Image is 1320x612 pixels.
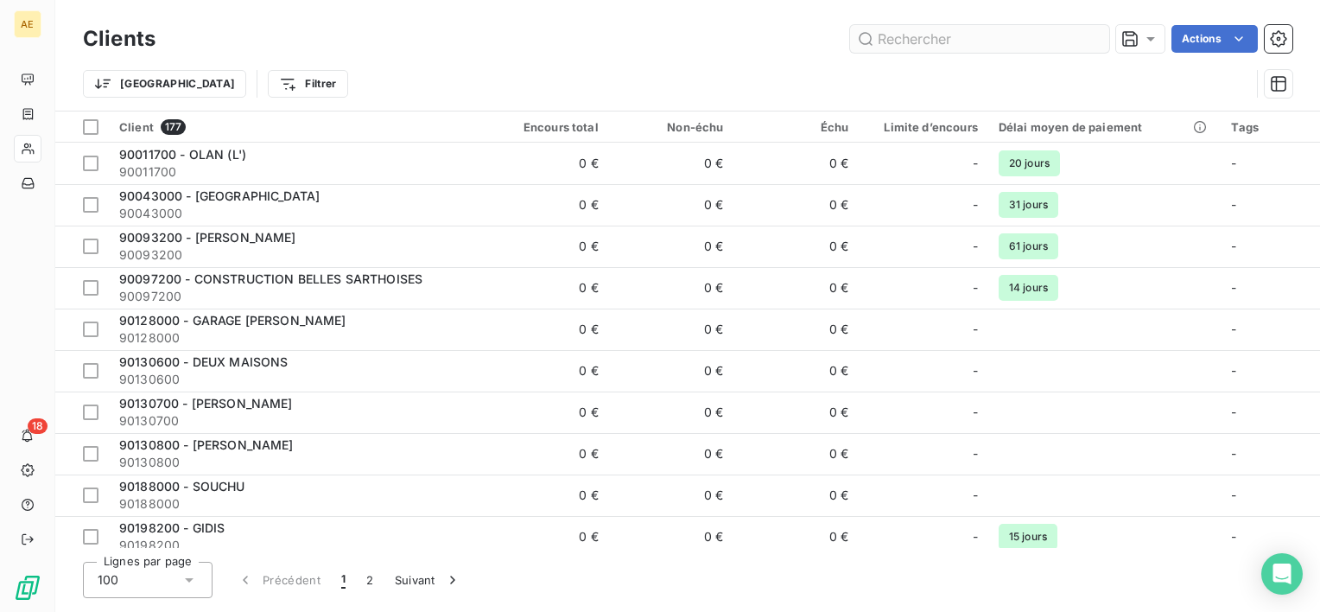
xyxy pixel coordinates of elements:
span: - [1231,363,1236,378]
span: 90043000 - [GEOGRAPHIC_DATA] [119,188,320,203]
td: 0 € [484,350,609,392]
span: 90130800 [119,454,473,471]
td: 0 € [609,433,734,475]
span: 90198200 - GIDIS [119,520,225,535]
span: - [973,487,978,504]
span: - [973,362,978,379]
span: 90043000 [119,205,473,222]
div: Open Intercom Messenger [1261,553,1303,595]
span: 90128000 - GARAGE [PERSON_NAME] [119,313,346,328]
span: 100 [98,571,118,589]
div: Tags [1231,120,1310,134]
td: 0 € [733,226,859,267]
span: 90097200 [119,288,473,305]
td: 0 € [733,433,859,475]
td: 0 € [484,433,609,475]
span: - [1231,239,1236,253]
td: 0 € [609,226,734,267]
span: - [1231,529,1236,544]
span: - [1231,197,1236,212]
span: - [1231,322,1236,336]
button: 1 [331,562,356,598]
input: Rechercher [850,25,1109,53]
td: 0 € [484,392,609,433]
td: 0 € [484,309,609,350]
span: - [973,404,978,421]
span: - [973,528,978,545]
span: 31 jours [999,192,1058,218]
button: Actions [1171,25,1258,53]
td: 0 € [733,267,859,309]
span: 90130700 - [PERSON_NAME] [119,396,293,411]
div: AE [14,10,41,38]
span: 61 jours [999,233,1058,259]
button: [GEOGRAPHIC_DATA] [83,70,246,98]
td: 0 € [609,309,734,350]
td: 0 € [609,475,734,516]
span: 90198200 [119,537,473,554]
h3: Clients [83,23,155,54]
td: 0 € [733,143,859,184]
span: 90130600 [119,371,473,388]
td: 0 € [484,267,609,309]
td: 0 € [609,350,734,392]
span: 14 jours [999,275,1058,301]
span: - [973,196,978,214]
span: 15 jours [999,524,1057,550]
button: Suivant [384,562,472,598]
td: 0 € [609,516,734,558]
span: - [973,155,978,172]
td: 0 € [733,392,859,433]
span: - [1231,405,1236,419]
td: 0 € [733,516,859,558]
span: 90188000 - SOUCHU [119,479,245,494]
div: Non-échu [619,120,724,134]
td: 0 € [733,350,859,392]
div: Délai moyen de paiement [999,120,1211,134]
span: 177 [161,119,186,135]
div: Limite d’encours [869,120,978,134]
span: - [973,445,978,462]
span: 20 jours [999,150,1060,176]
button: 2 [356,562,384,598]
td: 0 € [484,143,609,184]
span: 90093200 [119,246,473,264]
td: 0 € [484,516,609,558]
button: Filtrer [268,70,347,98]
td: 0 € [484,475,609,516]
td: 0 € [484,226,609,267]
div: Échu [744,120,848,134]
td: 0 € [733,184,859,226]
span: 90093200 - [PERSON_NAME] [119,230,296,245]
span: 1 [341,571,346,589]
span: 90130700 [119,412,473,430]
span: 90011700 - OLAN (L') [119,147,246,162]
td: 0 € [609,184,734,226]
span: - [1231,488,1236,502]
span: 90130600 - DEUX MAISONS [119,354,288,369]
span: - [1231,280,1236,295]
span: 90130800 - [PERSON_NAME] [119,437,294,452]
span: - [1231,156,1236,170]
span: - [973,279,978,296]
span: 90011700 [119,163,473,181]
span: - [973,238,978,255]
td: 0 € [609,143,734,184]
img: Logo LeanPay [14,574,41,602]
td: 0 € [733,475,859,516]
td: 0 € [484,184,609,226]
span: 90097200 - CONSTRUCTION BELLES SARTHOISES [119,271,422,286]
span: - [973,321,978,338]
span: 90128000 [119,329,473,347]
span: - [1231,446,1236,461]
span: 18 [28,418,48,434]
span: Client [119,120,154,134]
td: 0 € [609,267,734,309]
span: 90188000 [119,495,473,513]
td: 0 € [733,309,859,350]
div: Encours total [494,120,599,134]
td: 0 € [609,392,734,433]
button: Précédent [226,562,331,598]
